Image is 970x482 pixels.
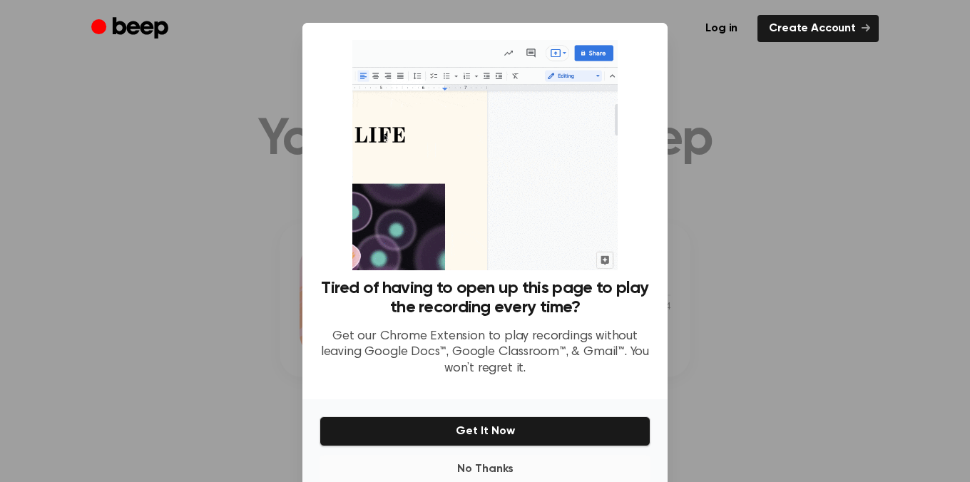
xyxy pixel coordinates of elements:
[320,329,650,377] p: Get our Chrome Extension to play recordings without leaving Google Docs™, Google Classroom™, & Gm...
[320,416,650,446] button: Get It Now
[320,279,650,317] h3: Tired of having to open up this page to play the recording every time?
[352,40,617,270] img: Beep extension in action
[694,15,749,42] a: Log in
[757,15,879,42] a: Create Account
[91,15,172,43] a: Beep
